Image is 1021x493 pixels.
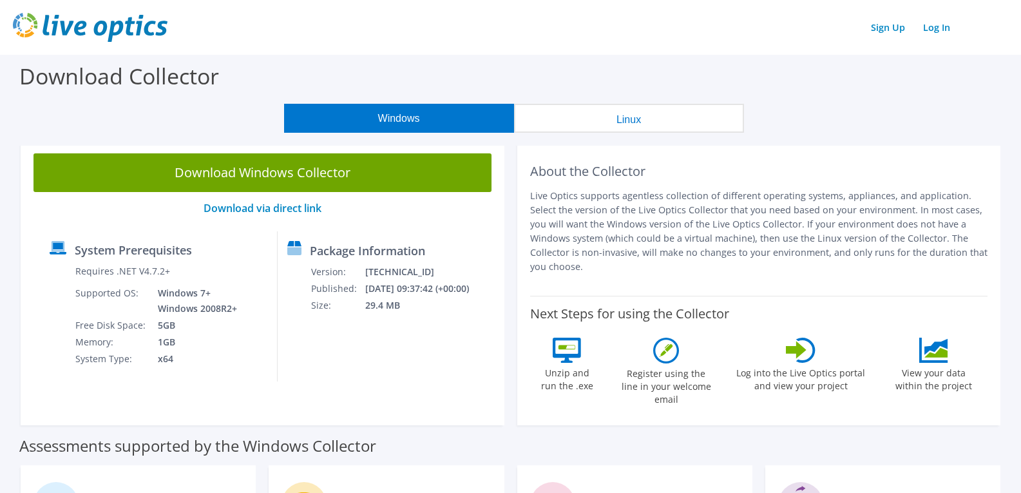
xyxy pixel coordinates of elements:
[75,285,148,317] td: Supported OS:
[864,18,911,37] a: Sign Up
[310,297,365,314] td: Size:
[204,201,321,215] a: Download via direct link
[537,363,596,392] label: Unzip and run the .exe
[310,244,425,257] label: Package Information
[19,440,376,452] label: Assessments supported by the Windows Collector
[75,317,148,334] td: Free Disk Space:
[75,334,148,351] td: Memory:
[284,104,514,133] button: Windows
[148,351,240,367] td: x64
[736,363,866,392] label: Log into the Live Optics portal and view your project
[514,104,744,133] button: Linux
[530,306,729,322] label: Next Steps for using the Collector
[148,285,240,317] td: Windows 7+ Windows 2008R2+
[310,280,365,297] td: Published:
[19,61,219,91] label: Download Collector
[917,18,957,37] a: Log In
[530,189,988,274] p: Live Optics supports agentless collection of different operating systems, appliances, and applica...
[887,363,980,392] label: View your data within the project
[33,153,491,192] a: Download Windows Collector
[13,13,167,42] img: live_optics_svg.svg
[365,280,486,297] td: [DATE] 09:37:42 (+00:00)
[365,264,486,280] td: [TECHNICAL_ID]
[530,164,988,179] h2: About the Collector
[148,334,240,351] td: 1GB
[618,363,714,406] label: Register using the line in your welcome email
[75,244,192,256] label: System Prerequisites
[75,265,170,278] label: Requires .NET V4.7.2+
[148,317,240,334] td: 5GB
[75,351,148,367] td: System Type:
[310,264,365,280] td: Version:
[365,297,486,314] td: 29.4 MB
